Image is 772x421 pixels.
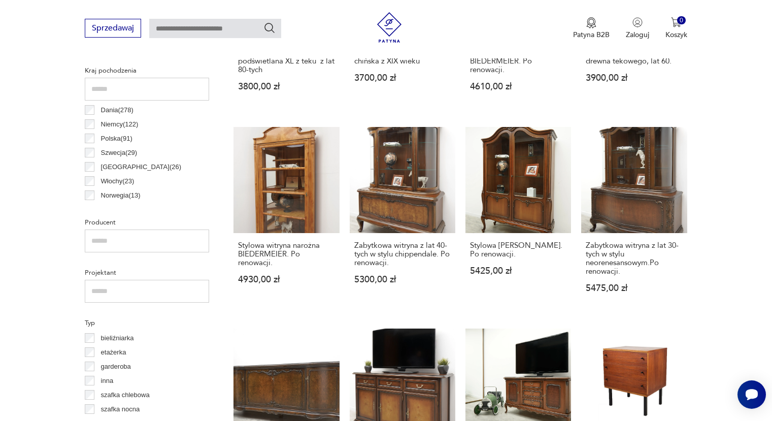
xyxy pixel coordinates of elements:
p: Francja ( 12 ) [101,204,135,215]
button: Szukaj [263,22,276,34]
p: 5425,00 zł [470,267,566,275]
img: Ikonka użytkownika [632,17,643,27]
h3: Witryna, komoda drewniana chińska z XIX wieku [354,48,451,66]
p: bieliźniarka [101,333,134,344]
p: 3700,00 zł [354,74,451,82]
a: Ikona medaluPatyna B2B [573,17,610,40]
p: szafka nocna [101,404,140,415]
p: 5300,00 zł [354,275,451,284]
p: Patyna B2B [573,30,610,40]
img: Patyna - sklep z meblami i dekoracjami vintage [374,12,405,43]
img: Ikona koszyka [671,17,681,27]
p: 5475,00 zł [586,284,682,293]
p: [GEOGRAPHIC_DATA] ( 26 ) [101,161,181,173]
h3: Witryna, duńska gablota podświetlana XL z teku z lat 80-tych [238,48,334,74]
p: Szwecja ( 29 ) [101,147,138,158]
iframe: Smartsupp widget button [737,380,766,409]
a: Zabytkowa witryna z lat 30-tych w stylu neorenesansowym.Po renowacji.Zabytkowa witryna z lat 30-t... [581,127,687,312]
p: 4610,00 zł [470,82,566,91]
img: Ikona medalu [586,17,596,28]
p: Polska ( 91 ) [101,133,132,144]
a: Stylowa witryna narożna BIEDERMEIER. Po renowacji.Stylowa witryna narożna BIEDERMEIER. Po renowac... [233,127,339,312]
p: Niemcy ( 122 ) [101,119,139,130]
div: 0 [677,16,686,25]
p: Typ [85,317,209,329]
h3: Stylowa [PERSON_NAME]. Po renowacji. [470,241,566,258]
p: Włochy ( 23 ) [101,176,135,187]
h3: Duńska komoda vintage z drewna tekowego, lat 60. [586,48,682,66]
p: Norwegia ( 13 ) [101,190,141,201]
button: Patyna B2B [573,17,610,40]
p: szafka chlebowa [101,390,150,401]
h3: Stylowa witryna narożna BIEDERMEIER. Po renowacji. [238,241,334,267]
p: Koszyk [665,30,687,40]
p: inna [101,375,114,386]
h3: Zabytkowa witryna z lat 40-tych w stylu chippendale. Po renowacji. [354,241,451,267]
h3: Zabytkowa witryna z lat 30-tych w stylu neorenesansowym.Po renowacji. [586,241,682,276]
p: garderoba [101,361,131,372]
a: Zabytkowa witryna z lat 40-tych w stylu chippendale. Po renowacji.Zabytkowa witryna z lat 40-tych... [350,127,455,312]
p: 4930,00 zł [238,275,334,284]
a: Sprzedawaj [85,25,141,33]
p: Kraj pochodzenia [85,65,209,76]
button: Sprzedawaj [85,19,141,38]
p: 3900,00 zł [586,74,682,82]
p: Zaloguj [626,30,649,40]
p: etażerka [101,347,126,358]
h3: Stylowa komoda BIEDERMEIER. Po renowacji. [470,48,566,74]
p: Producent [85,217,209,228]
a: Stylowa witryna ludwik. Po renowacji.Stylowa [PERSON_NAME]. Po renowacji.5425,00 zł [465,127,571,312]
button: Zaloguj [626,17,649,40]
p: Dania ( 278 ) [101,105,133,116]
p: Projektant [85,267,209,278]
p: 3800,00 zł [238,82,334,91]
button: 0Koszyk [665,17,687,40]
